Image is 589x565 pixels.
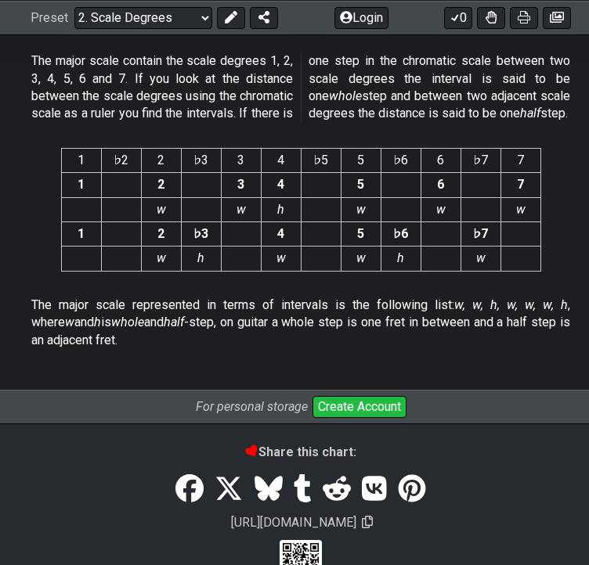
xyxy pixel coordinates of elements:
strong: 4 [277,177,284,192]
strong: 5 [357,177,364,192]
strong: 4 [277,226,284,241]
em: w [516,202,526,217]
th: 6 [421,148,461,172]
p: The major scale represented in terms of intervals is the following list: , where and is and -step... [31,297,570,349]
strong: 7 [517,177,524,192]
th: 1 [61,148,101,172]
strong: 1 [78,177,85,192]
th: ♭6 [381,148,421,172]
em: w [237,202,246,217]
th: 2 [141,148,181,172]
strong: 2 [157,177,164,192]
span: [URL][DOMAIN_NAME] [229,513,359,532]
button: Print [510,6,538,28]
button: Share Preset [250,6,278,28]
strong: ♭7 [473,226,488,241]
em: h [397,250,404,265]
button: Toggle Dexterity for all fretkits [477,6,505,28]
th: 3 [221,148,261,172]
i: For personal storage [196,399,308,414]
b: Share this chart: [246,444,356,459]
button: 0 [444,6,472,28]
em: w [356,250,366,265]
button: Login [334,6,388,28]
em: w [276,250,286,265]
th: ♭5 [301,148,341,172]
a: Reddit [317,467,356,511]
button: Edit Preset [217,6,245,28]
button: Create image [543,6,571,28]
th: ♭7 [461,148,500,172]
th: 4 [261,148,301,172]
strong: 3 [237,177,244,192]
strong: 1 [78,226,85,241]
em: half [520,106,540,121]
strong: ♭3 [193,226,208,241]
em: w [436,202,446,217]
th: 7 [500,148,540,172]
a: Tumblr [288,467,317,511]
em: whole [329,88,362,103]
em: w, w, h, w, w, w, h [454,297,568,312]
a: Share on Facebook [170,467,209,511]
strong: ♭6 [393,226,408,241]
em: w [65,315,74,329]
em: w [157,202,166,217]
em: h [277,202,284,217]
em: half [164,315,184,329]
a: Tweet [209,467,248,511]
button: Create Account [313,396,407,418]
strong: 6 [437,177,444,192]
span: Copy url to clipboard [362,515,373,530]
em: h [94,315,101,329]
a: Pinterest [392,467,432,511]
em: w [356,202,366,217]
a: Bluesky [248,467,287,511]
th: ♭3 [181,148,221,172]
em: h [197,250,204,265]
select: Preset [74,6,212,28]
em: w [476,250,486,265]
span: Preset [31,10,68,25]
strong: 2 [157,226,164,241]
em: whole [111,315,144,329]
a: VK [356,467,392,511]
th: 5 [341,148,381,172]
strong: 5 [357,226,364,241]
p: The major scale contain the scale degrees 1, 2, 3, 4, 5, 6 and 7. If you look at the distance bet... [31,52,570,123]
em: w [157,250,166,265]
th: ♭2 [101,148,141,172]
